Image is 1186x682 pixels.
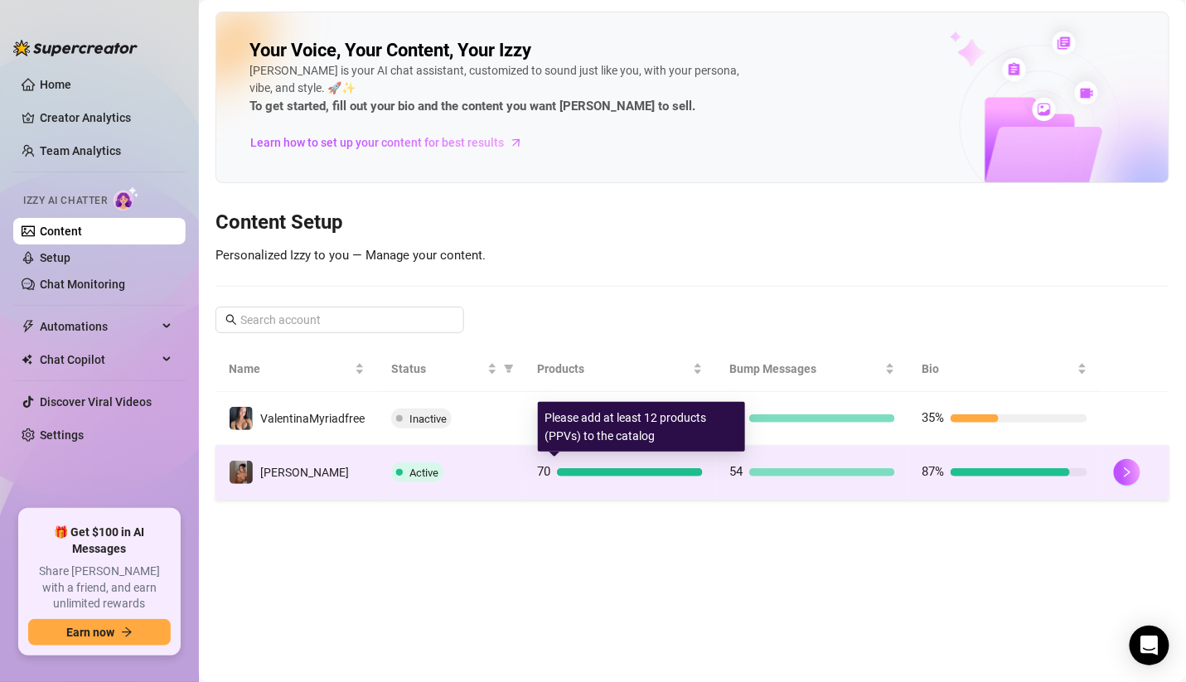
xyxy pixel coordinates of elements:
a: Home [40,78,71,91]
span: Automations [40,313,157,340]
span: Active [409,467,438,479]
span: filter [504,364,514,374]
th: Status [378,346,524,392]
a: Team Analytics [40,144,121,157]
img: logo-BBDzfeDw.svg [13,40,138,56]
div: [PERSON_NAME] is your AI chat assistant, customized to sound just like you, with your persona, vi... [249,62,747,117]
a: Chat Monitoring [40,278,125,291]
span: Status [391,360,484,378]
th: Bio [908,346,1101,392]
span: Chat Copilot [40,346,157,373]
span: ValentinaMyriadfree [260,412,365,425]
input: Search account [240,311,441,329]
span: Learn how to set up your content for best results [250,133,504,152]
a: Discover Viral Videos [40,395,152,409]
div: Please add at least 12 products (PPVs) to the catalog [538,402,745,452]
span: Earn now [66,626,114,639]
button: Earn nowarrow-right [28,619,171,646]
span: [PERSON_NAME] [260,466,349,479]
span: 35% [922,410,944,425]
img: AI Chatter [114,186,139,210]
span: Share [PERSON_NAME] with a friend, and earn unlimited rewards [28,563,171,612]
span: Name [229,360,351,378]
span: Inactive [409,413,447,425]
a: Learn how to set up your content for best results [249,129,535,156]
span: filter [501,356,517,381]
span: arrow-right [508,134,525,151]
span: right [1121,467,1133,478]
button: right [1114,459,1140,486]
a: Content [40,225,82,238]
img: ValentinaMyriadfree [230,407,253,430]
a: Settings [40,428,84,442]
th: Bump Messages [716,346,908,392]
h3: Content Setup [215,210,1169,236]
img: ai-chatter-content-library-cLFOSyPT.png [912,13,1169,182]
span: 87% [922,464,944,479]
strong: To get started, fill out your bio and the content you want [PERSON_NAME] to sell. [249,99,695,114]
span: 54 [729,464,743,479]
span: Bio [922,360,1074,378]
span: thunderbolt [22,320,35,333]
a: Creator Analytics [40,104,172,131]
img: Chat Copilot [22,354,32,365]
span: arrow-right [121,626,133,638]
img: Valentina [230,461,253,484]
th: Products [524,346,716,392]
a: Setup [40,251,70,264]
span: Personalized Izzy to you — Manage your content. [215,248,486,263]
span: Izzy AI Chatter [23,193,107,209]
th: Name [215,346,378,392]
span: search [225,314,237,326]
div: Open Intercom Messenger [1130,626,1169,665]
span: 70 [537,464,550,479]
span: Products [537,360,690,378]
span: Bump Messages [729,360,882,378]
span: 🎁 Get $100 in AI Messages [28,525,171,557]
h2: Your Voice, Your Content, Your Izzy [249,39,531,62]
